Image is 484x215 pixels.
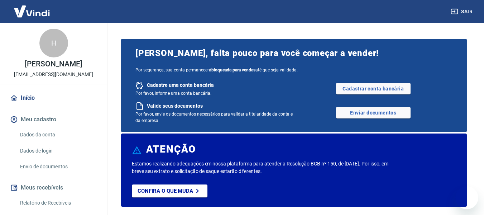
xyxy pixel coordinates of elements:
[9,0,55,22] img: Vindi
[135,91,211,96] span: Por favor, informe uma conta bancária.
[9,112,99,127] button: Meu cadastro
[9,180,99,196] button: Meus recebíveis
[135,47,452,59] span: [PERSON_NAME], falta pouco para você começar a vender!
[336,107,411,118] a: Enviar documentos
[138,188,193,194] p: Confira o que muda
[25,60,82,68] p: [PERSON_NAME]
[132,184,207,197] a: Confira o que muda
[17,196,99,210] a: Relatório de Recebíveis
[17,144,99,158] a: Dados de login
[39,29,68,57] div: H
[17,159,99,174] a: Envio de documentos
[135,112,293,123] span: Por favor, envie os documentos necessários para validar a titularidade da conta e da empresa.
[146,146,196,153] h6: ATENÇÃO
[147,82,214,89] span: Cadastre uma conta bancária
[14,71,93,78] p: [EMAIL_ADDRESS][DOMAIN_NAME]
[9,90,99,106] a: Início
[147,103,203,109] span: Valide seus documentos
[132,160,391,175] p: Estamos realizando adequações em nossa plataforma para atender a Resolução BCB nº 150, de [DATE]....
[450,5,475,18] button: Sair
[17,127,99,142] a: Dados da conta
[135,67,452,73] span: Por segurança, sua conta permanecerá até que seja validada.
[336,83,411,94] a: Cadastrar conta bancária
[455,186,478,209] iframe: Botão para abrir a janela de mensagens, conversa em andamento
[211,67,255,73] b: bloqueada para vendas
